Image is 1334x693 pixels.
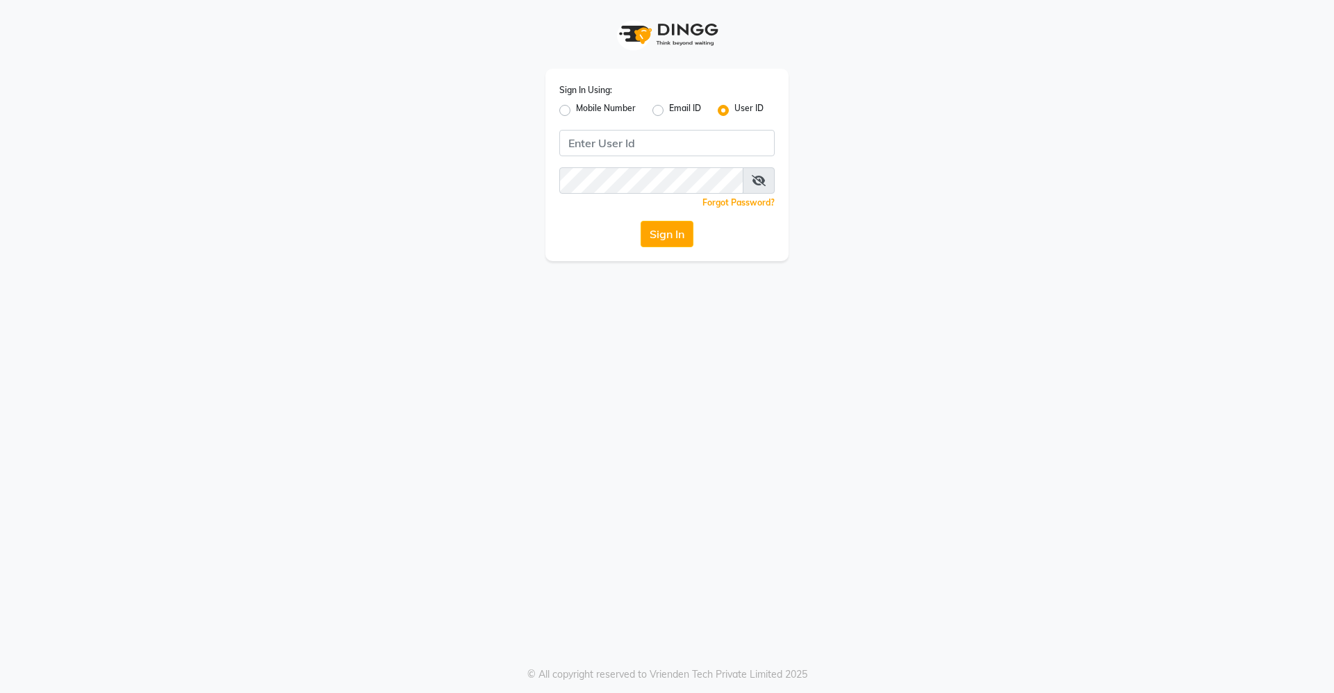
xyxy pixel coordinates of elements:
[559,84,612,97] label: Sign In Using:
[641,221,693,247] button: Sign In
[669,102,701,119] label: Email ID
[702,197,775,208] a: Forgot Password?
[559,130,775,156] input: Username
[611,14,723,55] img: logo1.svg
[576,102,636,119] label: Mobile Number
[559,167,743,194] input: Username
[734,102,764,119] label: User ID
